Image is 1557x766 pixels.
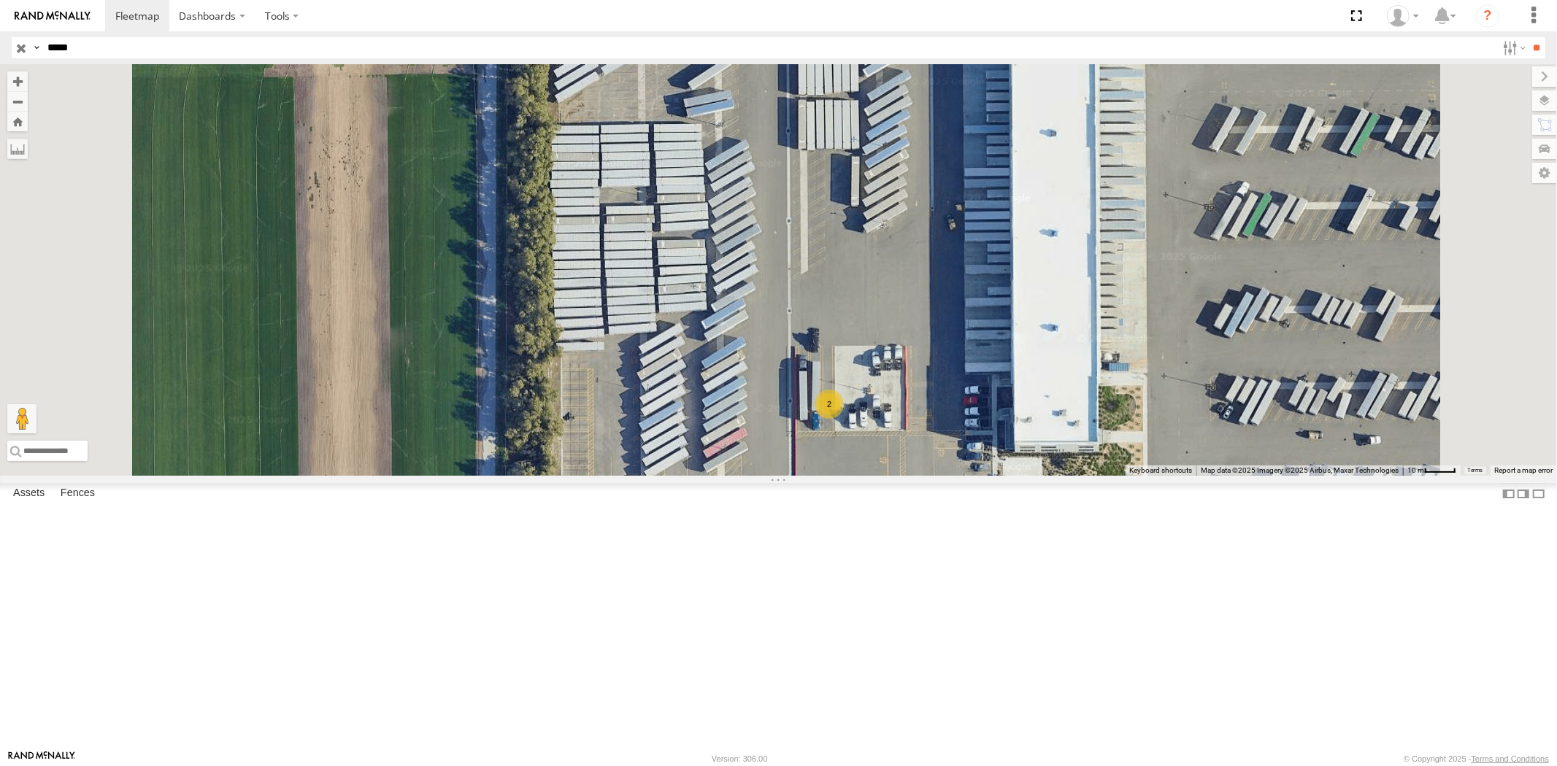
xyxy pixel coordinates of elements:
label: Measure [7,139,28,159]
label: Assets [6,484,52,504]
button: Drag Pegman onto the map to open Street View [7,404,36,433]
label: Dock Summary Table to the Left [1502,483,1516,504]
div: 2 [815,390,844,419]
a: Visit our Website [8,751,75,766]
div: Version: 306.00 [712,754,767,763]
i: ? [1476,4,1499,28]
button: Zoom in [7,71,28,91]
button: Zoom Home [7,112,28,131]
label: Map Settings [1532,163,1557,183]
a: Terms and Conditions [1472,754,1549,763]
div: Sardor Khadjimedov [1382,5,1424,27]
label: Search Query [31,37,42,58]
a: Terms (opens in new tab) [1468,468,1483,473]
img: rand-logo.svg [15,11,91,21]
button: Zoom out [7,91,28,112]
div: © Copyright 2025 - [1404,754,1549,763]
label: Dock Summary Table to the Right [1516,483,1531,504]
span: 10 m [1407,466,1424,474]
label: Search Filter Options [1497,37,1529,58]
a: Report a map error [1494,466,1553,474]
label: Fences [53,484,102,504]
label: Hide Summary Table [1531,483,1546,504]
button: Keyboard shortcuts [1129,465,1192,476]
span: Map data ©2025 Imagery ©2025 Airbus, Maxar Technologies [1201,466,1399,474]
button: Map Scale: 10 m per 40 pixels [1403,465,1461,476]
